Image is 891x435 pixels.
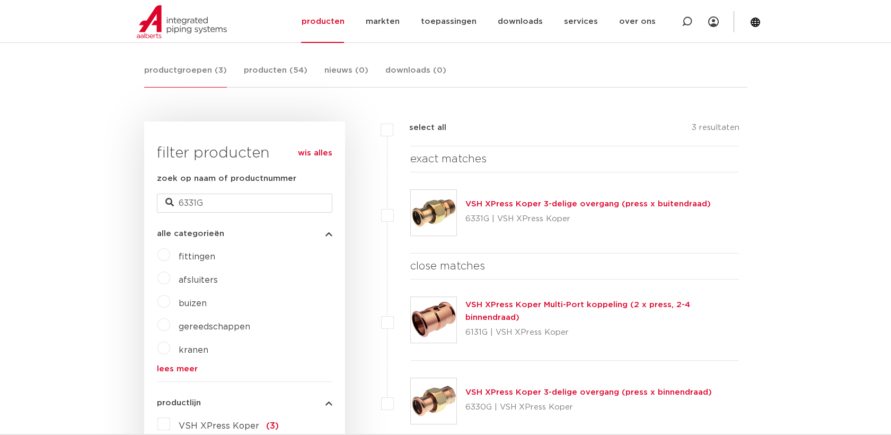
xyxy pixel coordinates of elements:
a: wis alles [298,147,332,160]
img: Thumbnail for VSH XPress Koper Multi-Port koppeling (2 x press, 2-4 binnendraad) [411,297,456,343]
p: 6331G | VSH XPress Koper [465,211,711,228]
a: buizen [179,299,207,308]
img: Thumbnail for VSH XPress Koper 3-delige overgang (press x binnendraad) [411,378,456,424]
span: (3) [266,422,279,430]
label: select all [393,121,446,134]
span: VSH XPress Koper [179,422,259,430]
h3: filter producten [157,143,332,164]
a: nieuws (0) [324,64,368,87]
a: productgroepen (3) [144,64,227,88]
span: alle categorieën [157,230,224,238]
p: 6330G | VSH XPress Koper [465,399,712,416]
label: zoek op naam of productnummer [157,172,296,185]
span: productlijn [157,399,201,407]
a: fittingen [179,253,215,261]
h4: close matches [410,258,739,275]
a: afsluiters [179,276,218,284]
a: downloads (0) [385,64,446,87]
a: VSH XPress Koper Multi-Port koppeling (2 x press, 2-4 binnendraad) [465,301,690,321]
a: VSH XPress Koper 3-delige overgang (press x binnendraad) [465,388,712,396]
img: Thumbnail for VSH XPress Koper 3-delige overgang (press x buitendraad) [411,190,456,236]
button: alle categorieën [157,230,332,238]
a: kranen [179,346,208,354]
input: zoeken [157,194,332,213]
h4: exact matches [410,151,739,168]
button: productlijn [157,399,332,407]
a: lees meer [157,365,332,373]
a: gereedschappen [179,323,250,331]
p: 6131G | VSH XPress Koper [465,324,739,341]
a: VSH XPress Koper 3-delige overgang (press x buitendraad) [465,200,711,208]
p: 3 resultaten [691,121,739,138]
a: producten (54) [244,64,307,87]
